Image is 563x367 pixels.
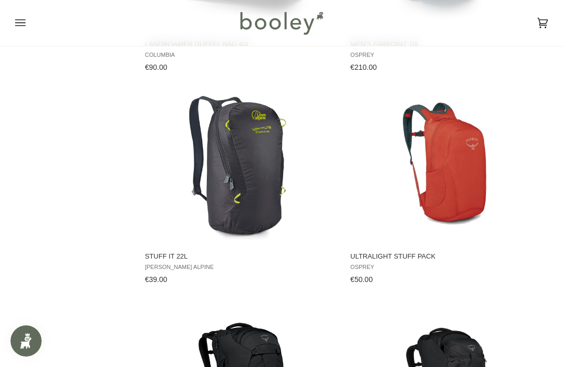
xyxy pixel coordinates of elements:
[350,264,544,271] span: Osprey
[350,52,544,58] span: Osprey
[350,252,544,261] span: Ultralight Stuff Pack
[236,8,327,38] img: Booley
[350,63,377,71] span: €210.00
[350,275,373,284] span: €50.00
[145,264,339,271] span: [PERSON_NAME] Alpine
[145,275,167,284] span: €39.00
[143,88,340,288] a: Stuff IT 22L
[145,63,167,71] span: €90.00
[10,325,42,357] iframe: Button to open loyalty program pop-up
[145,252,339,261] span: Stuff IT 22L
[349,88,546,288] a: Ultralight Stuff Pack
[145,52,339,58] span: Columbia
[164,88,320,244] img: Lowe Alpine Stuff IT 22L Anthracite / Zinc - Booley Galway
